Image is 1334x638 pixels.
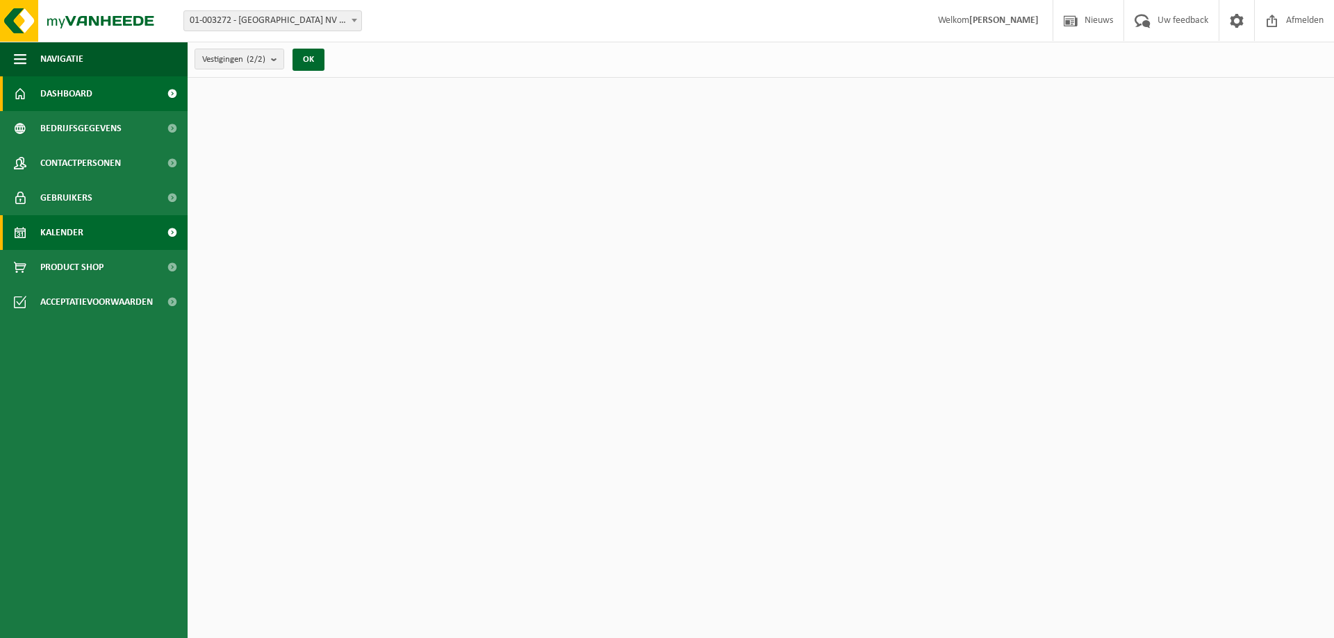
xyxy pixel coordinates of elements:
[184,11,361,31] span: 01-003272 - BELGOSUC NV - BEERNEM
[183,10,362,31] span: 01-003272 - BELGOSUC NV - BEERNEM
[40,250,104,285] span: Product Shop
[969,15,1039,26] strong: [PERSON_NAME]
[293,49,324,71] button: OK
[40,42,83,76] span: Navigatie
[40,285,153,319] span: Acceptatievoorwaarden
[195,49,284,69] button: Vestigingen(2/2)
[247,55,265,64] count: (2/2)
[40,146,121,181] span: Contactpersonen
[40,111,122,146] span: Bedrijfsgegevens
[40,181,92,215] span: Gebruikers
[202,49,265,70] span: Vestigingen
[40,76,92,111] span: Dashboard
[40,215,83,250] span: Kalender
